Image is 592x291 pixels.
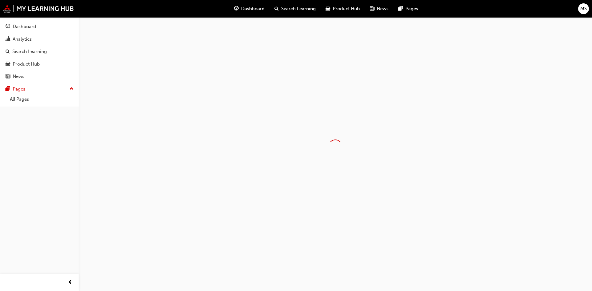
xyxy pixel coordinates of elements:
[281,5,316,12] span: Search Learning
[6,37,10,42] span: chart-icon
[326,5,330,13] span: car-icon
[2,71,76,82] a: News
[3,5,74,13] img: mmal
[6,49,10,55] span: search-icon
[365,2,393,15] a: news-iconNews
[580,5,587,12] span: MS
[6,74,10,79] span: news-icon
[12,48,47,55] div: Search Learning
[68,279,72,286] span: prev-icon
[241,5,265,12] span: Dashboard
[269,2,321,15] a: search-iconSearch Learning
[229,2,269,15] a: guage-iconDashboard
[2,83,76,95] button: Pages
[13,86,25,93] div: Pages
[6,62,10,67] span: car-icon
[578,3,589,14] button: MS
[398,5,403,13] span: pages-icon
[2,59,76,70] a: Product Hub
[2,20,76,83] button: DashboardAnalyticsSearch LearningProduct HubNews
[7,95,76,104] a: All Pages
[2,46,76,57] a: Search Learning
[13,23,36,30] div: Dashboard
[13,73,24,80] div: News
[393,2,423,15] a: pages-iconPages
[13,61,40,68] div: Product Hub
[2,21,76,32] a: Dashboard
[6,24,10,30] span: guage-icon
[69,85,74,93] span: up-icon
[274,5,279,13] span: search-icon
[370,5,374,13] span: news-icon
[234,5,239,13] span: guage-icon
[6,87,10,92] span: pages-icon
[333,5,360,12] span: Product Hub
[321,2,365,15] a: car-iconProduct Hub
[13,36,32,43] div: Analytics
[405,5,418,12] span: Pages
[2,34,76,45] a: Analytics
[377,5,388,12] span: News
